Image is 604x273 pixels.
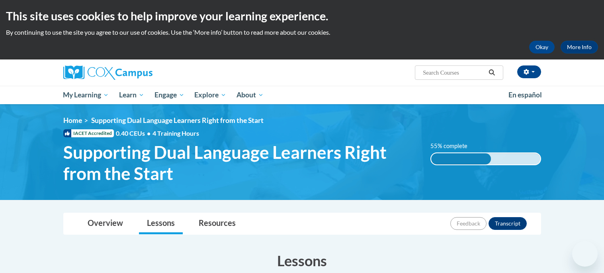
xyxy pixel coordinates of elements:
[529,41,555,53] button: Okay
[561,41,598,53] a: More Info
[430,142,476,150] label: 55% complete
[450,217,487,230] button: Feedback
[422,68,486,77] input: Search Courses
[63,142,419,184] span: Supporting Dual Language Learners Right from the Start
[189,86,231,104] a: Explore
[431,153,491,164] div: 55% complete
[149,86,190,104] a: Engage
[51,86,553,104] div: Main menu
[116,129,152,138] span: 0.40 CEUs
[63,65,152,80] img: Cox Campus
[80,213,131,234] a: Overview
[231,86,269,104] a: About
[572,241,598,267] iframe: Button to launch messaging window
[139,213,183,234] a: Lessons
[147,129,151,137] span: •
[58,86,114,104] a: My Learning
[503,87,547,103] a: En español
[486,68,498,77] button: Search
[63,129,114,137] span: IACET Accredited
[91,116,264,125] span: Supporting Dual Language Learners Right from the Start
[119,90,144,100] span: Learn
[63,65,215,80] a: Cox Campus
[6,28,598,37] p: By continuing to use the site you agree to our use of cookies. Use the ‘More info’ button to read...
[489,217,527,230] button: Transcript
[191,213,244,234] a: Resources
[237,90,264,100] span: About
[194,90,226,100] span: Explore
[154,90,184,100] span: Engage
[63,90,109,100] span: My Learning
[517,65,541,78] button: Account Settings
[152,129,199,137] span: 4 Training Hours
[6,8,598,24] h2: This site uses cookies to help improve your learning experience.
[114,86,149,104] a: Learn
[63,116,82,125] a: Home
[63,251,541,271] h3: Lessons
[508,91,542,99] span: En español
